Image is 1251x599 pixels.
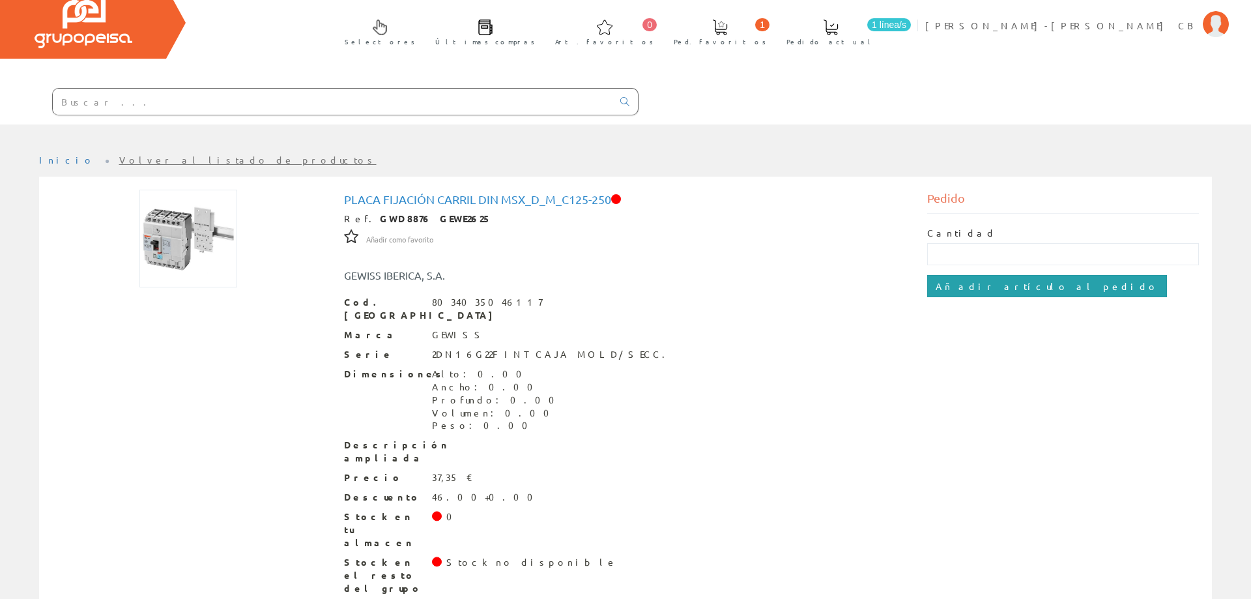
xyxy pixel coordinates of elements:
[345,35,415,48] span: Selectores
[344,510,422,549] span: Stock en tu almacen
[446,556,617,569] div: Stock no disponible
[344,329,422,342] span: Marca
[755,18,769,31] span: 1
[432,471,473,484] div: 37,35 €
[432,419,562,432] div: Peso: 0.00
[927,275,1167,297] input: Añadir artículo al pedido
[344,491,422,504] span: Descuento
[432,394,562,407] div: Profundo: 0.00
[927,227,996,240] label: Cantidad
[432,407,562,420] div: Volumen: 0.00
[39,154,94,166] a: Inicio
[334,268,674,283] div: GEWISS IBERICA, S.A.
[446,510,460,523] div: 0
[344,471,422,484] span: Precio
[366,233,433,244] a: Añadir como favorito
[380,212,492,224] strong: GWD8876 GEWE2625
[366,235,433,245] span: Añadir como favorito
[139,190,237,287] img: Foto artículo Placa fijación carril Din Msx_d_m_c125-250 (150x150)
[432,296,542,309] div: 8034035046117
[925,8,1229,21] a: [PERSON_NAME]-[PERSON_NAME] CB
[344,296,422,322] span: Cod. [GEOGRAPHIC_DATA]
[344,439,422,465] span: Descripción ampliada
[867,18,911,31] span: 1 línea/s
[674,35,766,48] span: Ped. favoritos
[661,8,773,53] a: 1 Ped. favoritos
[925,19,1196,32] span: [PERSON_NAME]-[PERSON_NAME] CB
[786,35,875,48] span: Pedido actual
[344,556,422,595] span: Stock en el resto del grupo
[344,368,422,381] span: Dimensiones
[773,8,914,53] a: 1 línea/s Pedido actual
[432,329,486,342] div: GEWISS
[332,8,422,53] a: Selectores
[344,212,908,226] div: Ref.
[927,190,1200,214] div: Pedido
[119,154,377,166] a: Volver al listado de productos
[435,35,535,48] span: Últimas compras
[555,35,654,48] span: Art. favoritos
[344,348,422,361] span: Serie
[422,8,541,53] a: Últimas compras
[53,89,612,115] input: Buscar ...
[432,348,673,361] div: 2DN16G22F INT CAJA MOLD/SECC.
[344,193,908,206] h1: Placa fijación carril Din Msx_d_m_c125-250
[642,18,657,31] span: 0
[432,491,541,504] div: 46.00+0.00
[432,368,562,381] div: Alto: 0.00
[432,381,562,394] div: Ancho: 0.00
